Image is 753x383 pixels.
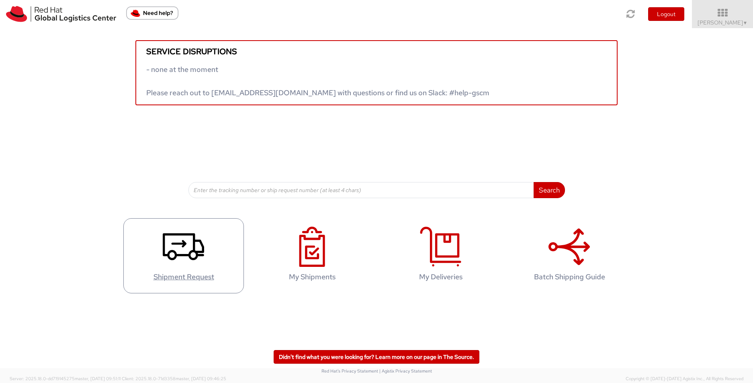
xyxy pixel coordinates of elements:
[188,182,534,198] input: Enter the tracking number or ship request number (at least 4 chars)
[274,350,479,364] a: Didn't find what you were looking for? Learn more on our page in The Source.
[534,182,565,198] button: Search
[135,40,618,105] a: Service disruptions - none at the moment Please reach out to [EMAIL_ADDRESS][DOMAIN_NAME] with qu...
[75,376,121,381] span: master, [DATE] 09:51:11
[626,376,743,382] span: Copyright © [DATE]-[DATE] Agistix Inc., All Rights Reserved
[146,47,607,56] h5: Service disruptions
[126,6,178,20] button: Need help?
[381,218,501,293] a: My Deliveries
[122,376,226,381] span: Client: 2025.18.0-71d3358
[698,19,748,26] span: [PERSON_NAME]
[743,20,748,26] span: ▼
[518,273,621,281] h4: Batch Shipping Guide
[509,218,630,293] a: Batch Shipping Guide
[389,273,493,281] h4: My Deliveries
[176,376,226,381] span: master, [DATE] 09:46:25
[146,65,489,97] span: - none at the moment Please reach out to [EMAIL_ADDRESS][DOMAIN_NAME] with questions or find us o...
[260,273,364,281] h4: My Shipments
[648,7,684,21] button: Logout
[10,376,121,381] span: Server: 2025.18.0-dd719145275
[132,273,235,281] h4: Shipment Request
[252,218,372,293] a: My Shipments
[321,368,378,374] a: Red Hat's Privacy Statement
[6,6,116,22] img: rh-logistics-00dfa346123c4ec078e1.svg
[123,218,244,293] a: Shipment Request
[379,368,432,374] a: | Agistix Privacy Statement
